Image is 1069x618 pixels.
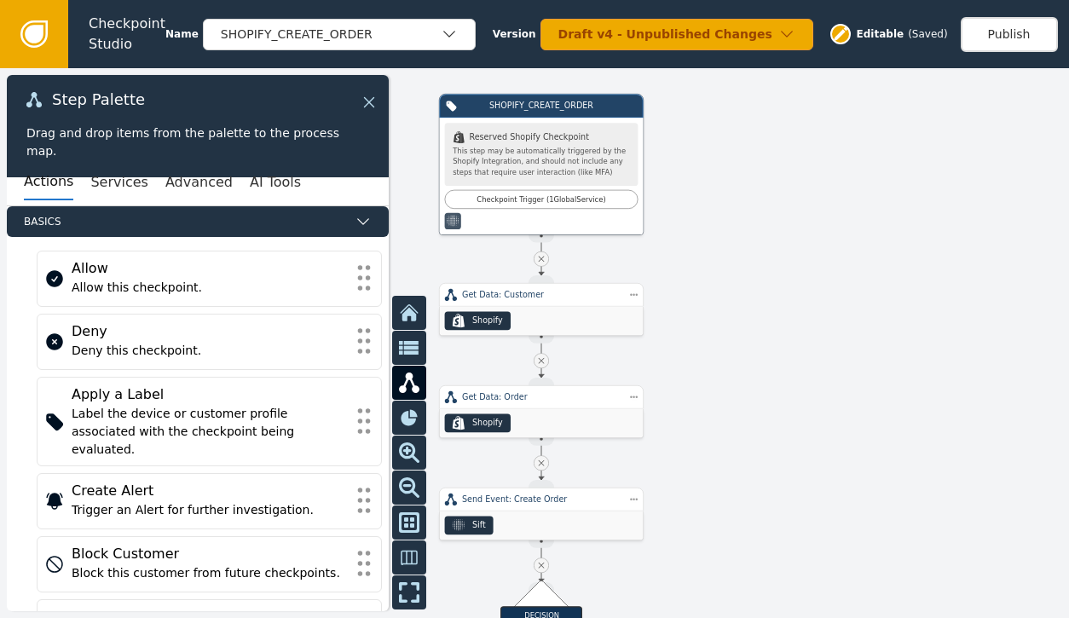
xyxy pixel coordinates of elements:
[72,405,347,459] div: Label the device or customer profile associated with the checkpoint being evaluated.
[72,564,347,582] div: Block this customer from future checkpoints.
[250,165,301,200] button: AI Tools
[72,321,347,342] div: Deny
[72,384,347,405] div: Apply a Label
[453,146,630,178] div: This step may be automatically triggered by the Shopify Integration, and should not include any s...
[453,131,630,143] div: Reserved Shopify Checkpoint
[462,494,621,505] div: Send Event: Create Order
[90,165,147,200] button: Services
[221,26,441,43] div: SHOPIFY_CREATE_ORDER
[72,501,347,519] div: Trigger an Alert for further investigation.
[451,194,631,205] div: Checkpoint Trigger ( 1 Global Service )
[52,92,145,107] span: Step Palette
[558,26,778,43] div: Draft v4 - Unpublished Changes
[961,17,1058,52] button: Publish
[908,26,947,42] div: ( Saved )
[72,481,347,501] div: Create Alert
[472,417,503,429] div: Shopify
[857,26,904,42] span: Editable
[165,26,199,42] span: Name
[462,289,621,301] div: Get Data: Customer
[463,100,621,112] div: SHOPIFY_CREATE_ORDER
[89,14,165,55] span: Checkpoint Studio
[72,544,347,564] div: Block Customer
[462,391,621,403] div: Get Data: Order
[26,124,369,160] div: Drag and drop items from the palette to the process map.
[165,165,233,200] button: Advanced
[203,19,476,50] button: SHOPIFY_CREATE_ORDER
[72,279,347,297] div: Allow this checkpoint.
[24,214,348,229] span: Basics
[72,258,347,279] div: Allow
[72,342,347,360] div: Deny this checkpoint.
[540,19,813,50] button: Draft v4 - Unpublished Changes
[472,519,486,531] div: Sift
[24,165,73,200] button: Actions
[472,315,503,326] div: Shopify
[493,26,536,42] span: Version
